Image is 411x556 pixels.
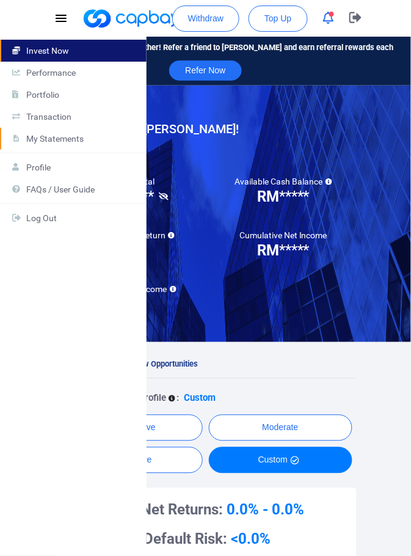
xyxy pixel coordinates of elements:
p: Log Out [26,213,136,223]
span: Top Up [264,12,291,25]
p: Performance [26,68,136,78]
p: Portfolio [26,90,136,100]
p: Invest Now [26,46,136,56]
button: Withdraw [172,5,239,32]
p: Transaction [26,112,136,122]
button: Top Up [249,5,307,32]
p: Profile [26,163,136,172]
p: FAQs / User Guide [26,185,136,194]
p: My Statements [26,134,136,144]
